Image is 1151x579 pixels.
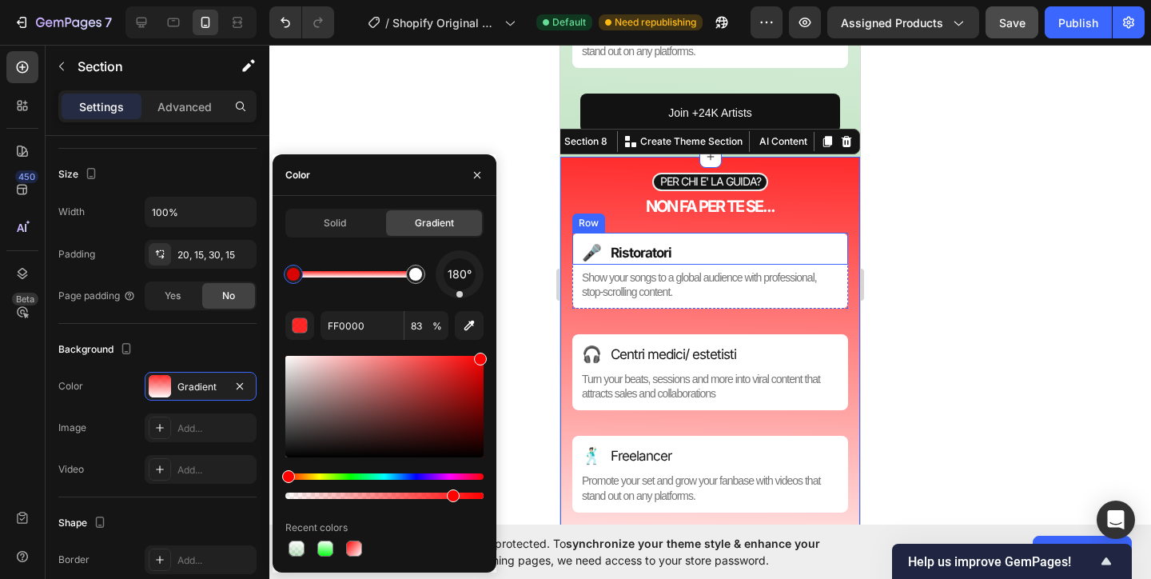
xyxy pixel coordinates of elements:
[285,168,310,182] div: Color
[372,537,820,567] span: synchronize your theme style & enhance your experience
[1033,536,1132,568] button: Allow access
[177,248,253,262] div: 20, 15, 30, 15
[58,553,90,567] div: Border
[908,552,1116,571] button: Show survey - Help us improve GemPages!
[827,6,979,38] button: Assigned Products
[58,513,110,534] div: Shape
[58,462,84,477] div: Video
[269,6,334,38] div: Undo/Redo
[1058,14,1098,31] div: Publish
[285,521,348,535] div: Recent colors
[560,45,860,525] iframe: Design area
[222,289,235,303] span: No
[392,14,498,31] span: Shopify Original Product Template
[15,170,38,183] div: 450
[372,535,882,569] span: Your page is password protected. To when designing pages, we need access to your store password.
[177,421,253,436] div: Add...
[12,293,38,305] div: Beta
[385,14,389,31] span: /
[177,553,253,568] div: Add...
[78,57,209,76] p: Section
[58,339,136,361] div: Background
[177,463,253,477] div: Add...
[448,265,472,284] span: 180°
[105,13,112,32] p: 7
[432,319,442,333] span: %
[1045,6,1112,38] button: Publish
[321,311,404,340] input: Eg: FFFFFF
[324,216,346,230] span: Solid
[145,198,256,226] input: Auto
[615,15,696,30] span: Need republishing
[415,216,454,230] span: Gradient
[165,289,181,303] span: Yes
[552,15,586,30] span: Default
[841,14,943,31] span: Assigned Products
[58,379,83,393] div: Color
[908,554,1097,569] span: Help us improve GemPages!
[58,205,85,219] div: Width
[1097,501,1135,539] div: Open Intercom Messenger
[6,6,119,38] button: 7
[58,289,136,303] div: Page padding
[177,380,224,394] div: Gradient
[285,473,484,480] div: Hue
[999,16,1026,30] span: Save
[157,98,212,115] p: Advanced
[58,164,101,186] div: Size
[58,421,86,435] div: Image
[79,98,124,115] p: Settings
[58,247,95,262] div: Padding
[986,6,1038,38] button: Save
